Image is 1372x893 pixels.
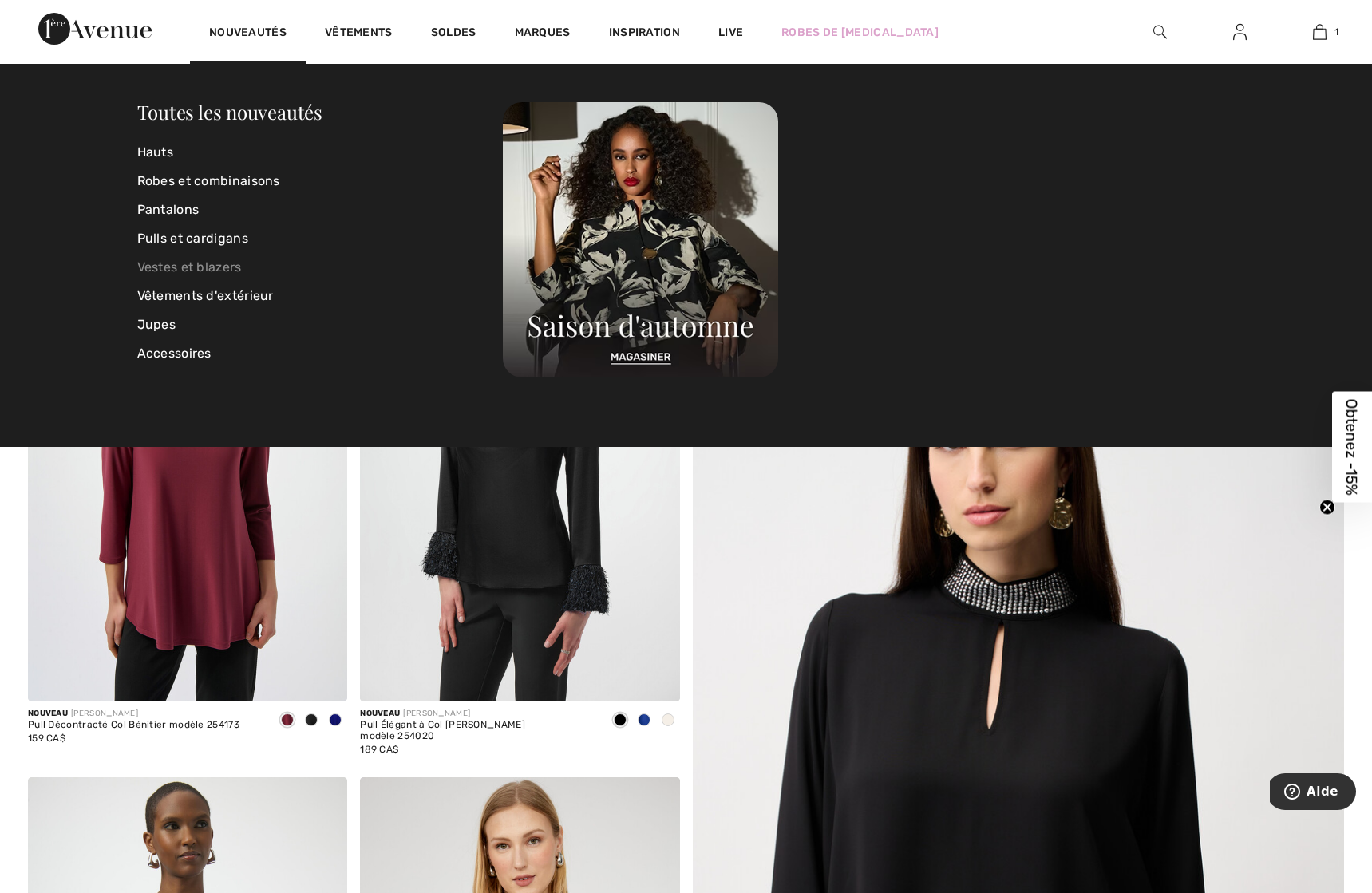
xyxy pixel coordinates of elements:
[1313,22,1327,41] img: Mon panier
[431,26,476,42] a: Soldes
[360,744,398,755] span: 189 CA$
[1233,22,1247,41] img: Mes infos
[323,708,347,734] div: Royal Sapphire 163
[1319,499,1335,515] button: Close teaser
[360,223,679,701] img: Pull Élégant à Col Bénitier modèle 254020. Saphir Royal 163
[28,708,239,720] div: [PERSON_NAME]
[1153,22,1167,41] img: recherche
[38,13,152,45] img: 1ère Avenue
[632,708,656,734] div: Royal Sapphire 163
[325,26,393,42] a: Vêtements
[1270,773,1356,813] iframe: Ouvre un widget dans lequel vous pouvez trouver plus d’informations
[299,708,323,734] div: Black
[137,167,504,196] a: Robes et combinaisons
[28,709,68,718] span: Nouveau
[137,224,504,253] a: Pulls et cardigans
[275,708,299,734] div: Merlot
[1332,391,1372,502] div: Obtenez -15%Close teaser
[360,720,595,742] div: Pull Élégant à Col [PERSON_NAME] modèle 254020
[137,99,322,124] a: Toutes les nouveautés
[209,26,287,42] a: Nouveautés
[28,720,239,731] div: Pull Décontracté Col Bénitier modèle 254173
[360,708,595,720] div: [PERSON_NAME]
[137,138,504,167] a: Hauts
[28,733,65,744] span: 159 CA$
[1343,398,1362,495] span: Obtenez -15%
[1334,25,1338,39] span: 1
[609,26,680,42] span: Inspiration
[608,708,632,734] div: Black
[503,102,778,377] img: 250825112755_e80b8af1c0156.jpg
[656,708,680,734] div: Winter White
[137,282,504,310] a: Vêtements d'extérieur
[137,339,504,368] a: Accessoires
[137,310,504,339] a: Jupes
[515,26,571,42] a: Marques
[360,709,400,718] span: Nouveau
[137,196,504,224] a: Pantalons
[781,24,939,41] a: Robes de [MEDICAL_DATA]
[1280,22,1358,41] a: 1
[1220,22,1259,42] a: Se connecter
[718,24,743,41] a: Live
[28,223,347,701] img: Pull Décontracté Col Bénitier modèle 254173. Saphir Royal 163
[137,253,504,282] a: Vestes et blazers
